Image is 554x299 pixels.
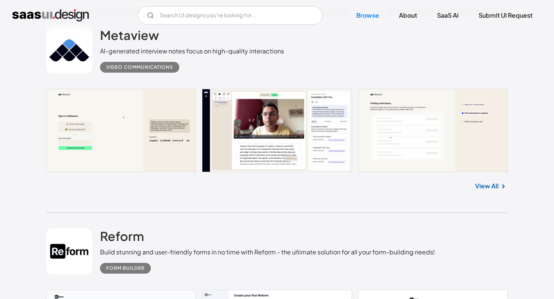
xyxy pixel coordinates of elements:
a: home [12,9,89,22]
input: Search UI designs you're looking for... [138,6,322,25]
div: Form Builder [106,264,145,273]
h2: Reform [100,228,144,244]
a: Submit UI Request [469,7,542,24]
div: AI-generated interview notes focus on high-quality interactions [100,47,284,56]
a: View All [475,181,499,191]
a: About [390,7,426,24]
div: Build stunning and user-friendly forms in no time with Reform - the ultimate solution for all you... [100,248,435,257]
a: SaaS Ai [428,7,468,24]
div: Video Communications [106,63,173,72]
h2: Metaview [100,27,159,43]
a: Reform [100,228,144,248]
form: Email Form [138,6,322,25]
a: Browse [347,7,388,24]
a: Metaview [100,27,159,47]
